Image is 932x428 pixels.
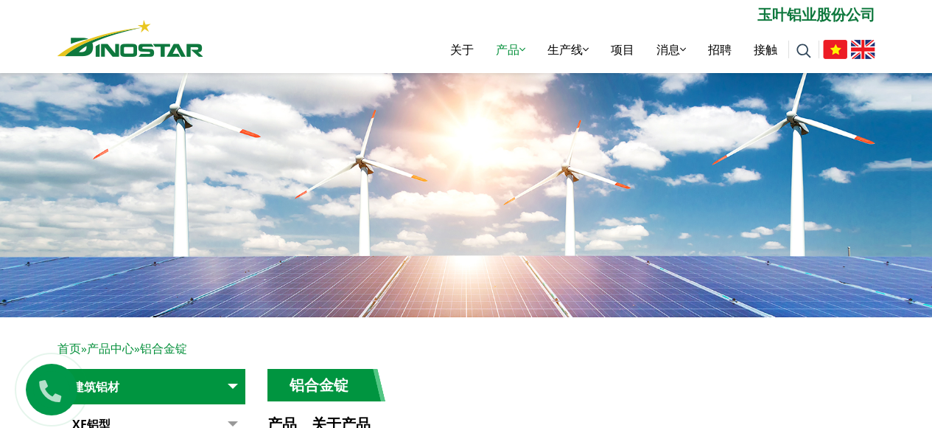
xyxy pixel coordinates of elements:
font: 接触 [754,41,777,58]
a: 招聘 [697,26,743,73]
font: 建筑铝材 [72,379,119,395]
a: 生产线 [536,26,600,73]
font: 项目 [611,41,634,58]
font: 关于 [450,41,474,58]
font: 铝合金锭 [290,375,348,395]
a: 项目 [600,26,645,73]
a: 首页 [57,340,81,356]
img: 恐龙之星 [57,20,203,57]
a: 关于 [439,26,485,73]
font: 铝合金锭 [140,340,187,356]
font: 招聘 [708,41,732,58]
font: 消息 [656,41,680,58]
img: 搜索 [796,44,811,58]
a: 产品 [485,26,536,73]
font: 产品 [496,41,519,58]
font: » [81,340,87,356]
a: 建筑铝材 [57,369,245,405]
img: 英语 [851,40,875,59]
img: 越南语 [823,40,847,59]
font: 玉叶铝业股份公司 [757,4,875,24]
font: 中心» [111,340,140,356]
a: 接触 [743,26,788,73]
a: 消息 [645,26,697,73]
a: 产品 [87,340,111,356]
font: 生产线 [547,41,583,58]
